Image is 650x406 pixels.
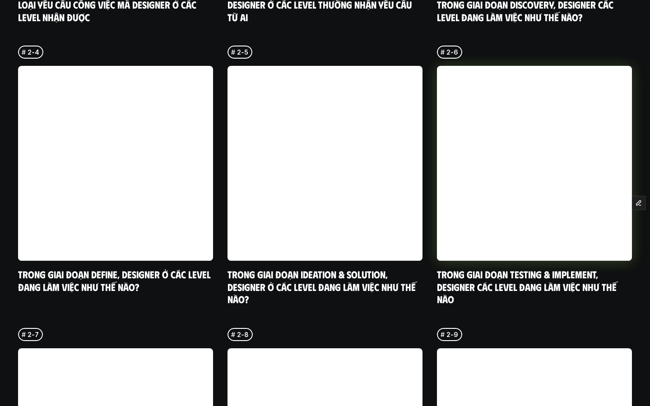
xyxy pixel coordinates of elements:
[237,330,248,339] p: 2-8
[441,49,445,55] h6: #
[22,49,26,55] h6: #
[231,49,235,55] h6: #
[28,330,38,339] p: 2-7
[227,268,418,305] a: Trong giai đoạn Ideation & Solution, designer ở các level đang làm việc như thế nào?
[632,196,645,210] button: Edit Framer Content
[446,330,458,339] p: 2-9
[237,47,248,57] p: 2-5
[18,268,213,293] a: Trong giai đoạn Define, designer ở các level đang làm việc như thế nào?
[446,47,458,57] p: 2-6
[22,331,26,337] h6: #
[28,47,39,57] p: 2-4
[441,331,445,337] h6: #
[231,331,235,337] h6: #
[437,268,619,305] a: Trong giai đoạn Testing & Implement, designer các level đang làm việc như thế nào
